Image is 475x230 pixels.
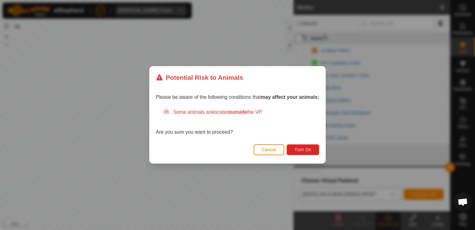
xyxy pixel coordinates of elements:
span: Cancel [262,147,276,152]
div: Potential Risk to Animals [156,73,243,82]
strong: may affect your animals: [261,95,319,100]
span: located the VP. [213,110,263,115]
button: Turn On [287,144,319,155]
div: Some animals are [163,109,319,116]
strong: outside [229,110,247,115]
span: Turn On [295,147,311,152]
button: Cancel [254,144,284,155]
div: Are you sure you want to proceed? [156,109,319,136]
span: Please be aware of the following conditions that [156,95,319,100]
div: Open chat [454,193,472,211]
